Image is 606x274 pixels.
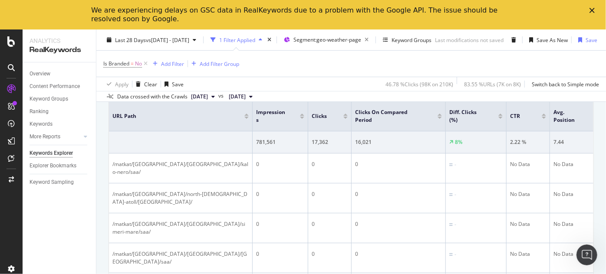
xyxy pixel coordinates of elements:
[103,33,200,47] button: Last 28 Daysvs[DATE] - [DATE]
[510,220,546,228] div: No Data
[510,250,546,258] div: No Data
[312,160,348,168] div: 0
[553,220,604,228] div: No Data
[191,93,208,101] span: 2025 Oct. 6th
[131,60,134,67] span: =
[112,190,249,206] div: /matkat/[GEOGRAPHIC_DATA]/north-[DEMOGRAPHIC_DATA]-atoll/[GEOGRAPHIC_DATA]/
[454,251,456,258] div: -
[256,190,304,198] div: 0
[256,250,304,258] div: 0
[385,80,453,88] div: 46.78 % Clicks ( 98K on 210K )
[30,95,68,104] div: Keyword Groups
[280,33,372,47] button: Segment:geo-weather-page
[103,77,128,91] button: Apply
[355,190,442,198] div: 0
[219,36,255,43] div: 1 Filter Applied
[537,36,568,43] div: Save As New
[510,138,546,146] div: 2.22 %
[30,107,90,116] a: Ranking
[200,60,239,67] div: Add Filter Group
[256,160,304,168] div: 0
[256,108,287,124] span: Impressions
[112,220,249,236] div: /matkat/[GEOGRAPHIC_DATA]/[GEOGRAPHIC_DATA]/simeri-mare/saa/
[449,193,453,196] img: Equal
[30,178,74,187] div: Keyword Sampling
[590,8,598,13] div: Close
[229,93,246,101] span: 2025 Aug. 12th
[576,245,597,265] iframe: Intercom live chat
[103,60,129,67] span: Is Branded
[30,161,76,170] div: Explorer Bookmarks
[146,36,189,43] span: vs [DATE] - [DATE]
[312,220,348,228] div: 0
[553,190,604,198] div: No Data
[454,161,456,169] div: -
[553,108,586,124] span: Avg. Position
[30,120,53,129] div: Keywords
[312,250,348,258] div: 0
[91,6,501,23] div: We are experiencing delays on GSC data in RealKeywords due to a problem with the Google API. The ...
[586,36,597,43] div: Save
[510,190,546,198] div: No Data
[112,250,249,266] div: /matkat/[GEOGRAPHIC_DATA]/[GEOGRAPHIC_DATA]/[GEOGRAPHIC_DATA]/saa/
[464,80,521,88] div: 83.55 % URLs ( 7K on 8K )
[312,112,330,120] span: Clicks
[218,92,225,100] span: vs
[112,112,231,120] span: URL Path
[293,36,361,43] span: Segment: geo-weather-page
[392,36,431,43] div: Keyword Groups
[449,223,453,226] img: Equal
[355,138,442,146] div: 16,021
[225,91,256,102] button: [DATE]
[30,178,90,187] a: Keyword Sampling
[149,59,184,69] button: Add Filter
[30,132,60,141] div: More Reports
[188,59,239,69] button: Add Filter Group
[312,138,348,146] div: 17,362
[379,33,435,47] button: Keyword Groups
[161,60,184,67] div: Add Filter
[528,77,599,91] button: Switch back to Simple mode
[30,82,80,91] div: Content Performance
[266,36,273,44] div: times
[449,108,485,124] span: Diff. Clicks (%)
[30,45,89,55] div: RealKeywords
[30,149,73,158] div: Keywords Explorer
[132,77,157,91] button: Clear
[256,220,304,228] div: 0
[435,36,504,43] div: Last modifications not saved
[161,77,184,91] button: Save
[312,190,348,198] div: 0
[532,80,599,88] div: Switch back to Simple mode
[30,120,90,129] a: Keywords
[135,58,142,70] span: No
[115,80,128,88] div: Apply
[30,149,90,158] a: Keywords Explorer
[454,221,456,228] div: -
[553,250,604,258] div: No Data
[449,163,453,166] img: Equal
[575,33,597,47] button: Save
[553,160,604,168] div: No Data
[112,160,249,176] div: /matkat/[GEOGRAPHIC_DATA]/[GEOGRAPHIC_DATA]/kalo-nero/saa/
[30,95,90,104] a: Keyword Groups
[449,253,453,256] img: Equal
[553,138,604,146] div: 7.44
[188,91,218,102] button: [DATE]
[30,36,89,45] div: Analytics
[355,160,442,168] div: 0
[526,33,568,47] button: Save As New
[510,112,529,120] span: CTR
[30,161,90,170] a: Explorer Bookmarks
[455,138,462,146] div: 8%
[117,93,188,101] div: Data crossed with the Crawls
[30,107,49,116] div: Ranking
[510,160,546,168] div: No Data
[30,132,81,141] a: More Reports
[30,69,90,78] a: Overview
[256,138,304,146] div: 781,561
[207,33,266,47] button: 1 Filter Applied
[30,82,90,91] a: Content Performance
[172,80,184,88] div: Save
[454,191,456,199] div: -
